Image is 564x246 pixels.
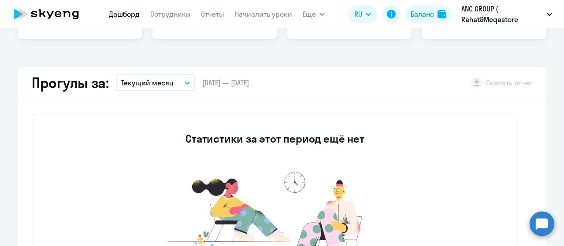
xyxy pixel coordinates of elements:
p: ANC GROUP ( Rahat&Meqastore supermarket ), ANC GROUP [461,4,543,25]
a: Начислить уроки [235,10,292,18]
span: Ещё [303,9,316,19]
span: RU [354,9,362,19]
img: balance [438,10,446,18]
h3: Статистики за этот период ещё нет [186,132,364,146]
div: Баланс [411,9,434,19]
span: [DATE] — [DATE] [202,78,249,88]
h2: Прогулы за: [32,74,109,92]
button: Балансbalance [405,5,452,23]
p: Текущий месяц [121,77,174,88]
button: RU [348,5,377,23]
a: Дашборд [109,10,140,18]
button: ANC GROUP ( Rahat&Meqastore supermarket ), ANC GROUP [457,4,557,25]
a: Отчеты [201,10,224,18]
button: Ещё [303,5,325,23]
a: Сотрудники [150,10,190,18]
button: Текущий месяц [116,74,195,91]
